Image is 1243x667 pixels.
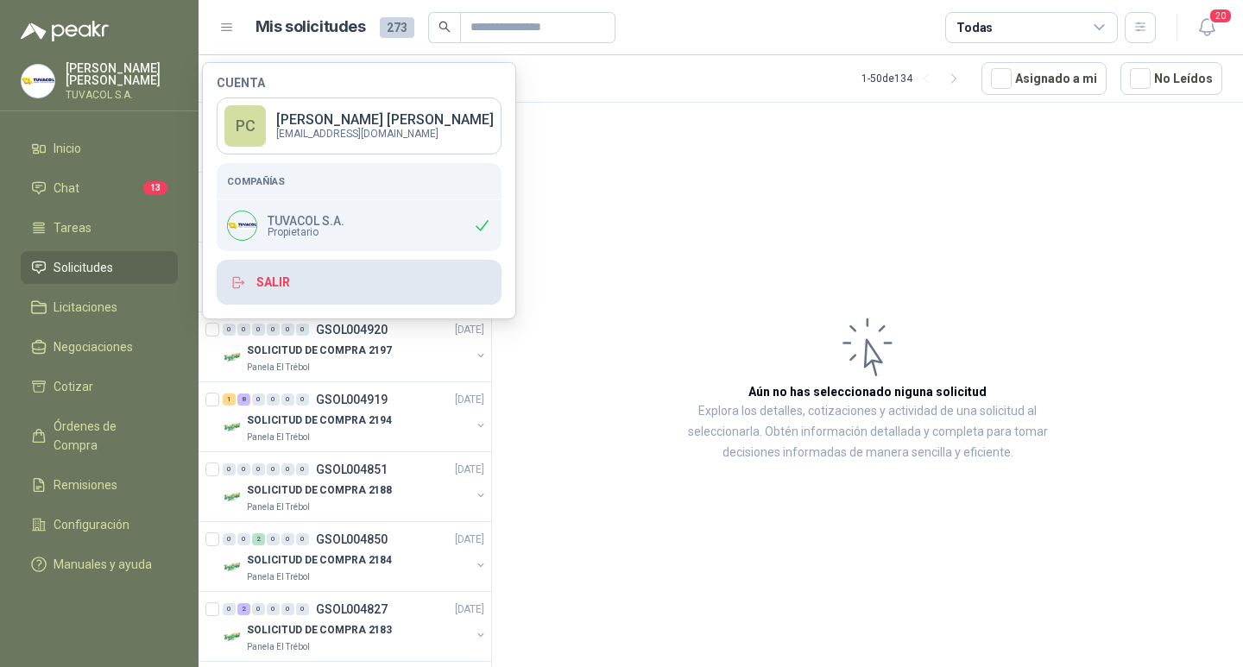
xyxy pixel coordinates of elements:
[316,463,388,475] p: GSOL004851
[21,21,109,41] img: Logo peakr
[748,382,987,401] h3: Aún no has seleccionado niguna solicitud
[54,218,91,237] span: Tareas
[66,62,178,86] p: [PERSON_NAME] [PERSON_NAME]
[247,412,392,429] p: SOLICITUD DE COMPRA 2194
[252,603,265,615] div: 0
[21,508,178,541] a: Configuración
[223,324,236,336] div: 0
[252,463,265,475] div: 0
[267,603,280,615] div: 0
[276,129,494,139] p: [EMAIL_ADDRESS][DOMAIN_NAME]
[267,324,280,336] div: 0
[66,90,178,100] p: TUVACOL S.A.
[223,393,236,406] div: 1
[21,370,178,403] a: Cotizar
[223,529,488,584] a: 0 0 2 0 0 0 GSOL004850[DATE] Company LogoSOLICITUD DE COMPRA 2184Panela El Trébol
[316,603,388,615] p: GSOL004827
[439,21,451,33] span: search
[956,18,993,37] div: Todas
[296,603,309,615] div: 0
[247,552,392,569] p: SOLICITUD DE COMPRA 2184
[22,65,54,98] img: Company Logo
[861,65,968,92] div: 1 - 50 de 134
[455,601,484,618] p: [DATE]
[21,410,178,462] a: Órdenes de Compra
[281,393,294,406] div: 0
[223,319,488,374] a: 0 0 0 0 0 0 GSOL004920[DATE] Company LogoSOLICITUD DE COMPRA 2197Panela El Trébol
[21,211,178,244] a: Tareas
[223,347,243,368] img: Company Logo
[21,548,178,581] a: Manuales y ayuda
[296,324,309,336] div: 0
[268,227,344,237] span: Propietario
[21,172,178,205] a: Chat13
[267,533,280,545] div: 0
[247,482,392,499] p: SOLICITUD DE COMPRA 2188
[143,181,167,195] span: 13
[217,98,502,154] a: PC[PERSON_NAME] [PERSON_NAME][EMAIL_ADDRESS][DOMAIN_NAME]
[223,487,243,507] img: Company Logo
[252,533,265,545] div: 2
[1120,62,1222,95] button: No Leídos
[268,215,344,227] p: TUVACOL S.A.
[256,15,366,40] h1: Mis solicitudes
[267,393,280,406] div: 0
[316,393,388,406] p: GSOL004919
[223,459,488,514] a: 0 0 0 0 0 0 GSOL004851[DATE] Company LogoSOLICITUD DE COMPRA 2188Panela El Trébol
[223,599,488,654] a: 0 2 0 0 0 0 GSOL004827[DATE] Company LogoSOLICITUD DE COMPRA 2183Panela El Trébol
[237,393,250,406] div: 8
[237,533,250,545] div: 0
[54,475,117,494] span: Remisiones
[247,640,310,654] p: Panela El Trébol
[665,401,1070,463] p: Explora los detalles, cotizaciones y actividad de una solicitud al seleccionarla. Obtén informaci...
[237,324,250,336] div: 0
[54,417,161,455] span: Órdenes de Compra
[21,330,178,363] a: Negociaciones
[247,570,310,584] p: Panela El Trébol
[276,113,494,127] p: [PERSON_NAME] [PERSON_NAME]
[252,393,265,406] div: 0
[21,291,178,324] a: Licitaciones
[281,324,294,336] div: 0
[247,622,392,639] p: SOLICITUD DE COMPRA 2183
[217,200,502,251] div: Company LogoTUVACOL S.A.Propietario
[296,533,309,545] div: 0
[237,603,250,615] div: 2
[237,463,250,475] div: 0
[223,557,243,577] img: Company Logo
[247,343,392,359] p: SOLICITUD DE COMPRA 2197
[54,258,113,277] span: Solicitudes
[54,298,117,317] span: Licitaciones
[296,463,309,475] div: 0
[54,555,152,574] span: Manuales y ayuda
[247,500,310,514] p: Panela El Trébol
[21,469,178,501] a: Remisiones
[228,211,256,240] img: Company Logo
[223,603,236,615] div: 0
[1208,8,1233,24] span: 20
[981,62,1107,95] button: Asignado a mi
[296,393,309,406] div: 0
[1191,12,1222,43] button: 20
[223,463,236,475] div: 0
[227,173,491,189] h5: Compañías
[247,431,310,444] p: Panela El Trébol
[281,463,294,475] div: 0
[217,260,502,305] button: Salir
[223,417,243,437] img: Company Logo
[223,533,236,545] div: 0
[281,603,294,615] div: 0
[455,322,484,338] p: [DATE]
[252,324,265,336] div: 0
[455,392,484,408] p: [DATE]
[54,337,133,356] span: Negociaciones
[217,77,502,89] h4: Cuenta
[54,179,79,198] span: Chat
[224,105,266,147] div: PC
[281,533,294,545] div: 0
[223,389,488,444] a: 1 8 0 0 0 0 GSOL004919[DATE] Company LogoSOLICITUD DE COMPRA 2194Panela El Trébol
[247,361,310,374] p: Panela El Trébol
[316,324,388,336] p: GSOL004920
[21,132,178,165] a: Inicio
[267,463,280,475] div: 0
